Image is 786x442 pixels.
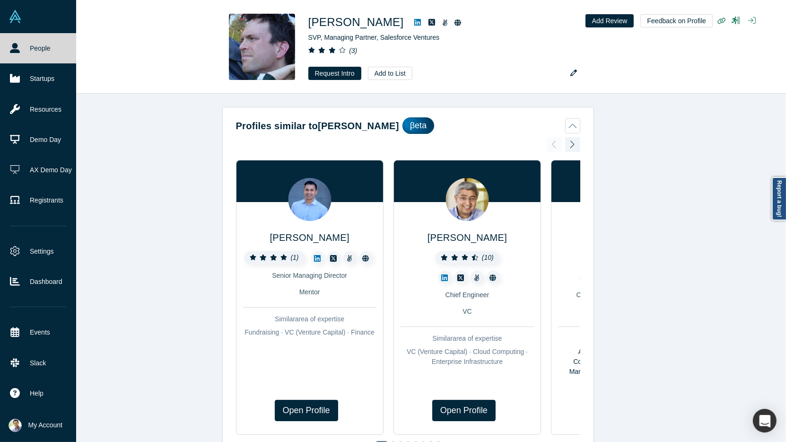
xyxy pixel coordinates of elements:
img: Ashmeet Sidana's Profile Image [445,178,489,221]
img: Alchemist Vault Logo [9,10,22,23]
div: Similar area of expertise [401,334,534,344]
a: Report a bug! [772,177,786,221]
span: My Account [28,420,62,430]
div: Similar area of expertise [558,334,691,344]
img: Ravi Belani's Account [9,419,22,432]
div: Similar area of expertise [243,314,376,324]
a: [PERSON_NAME] [270,232,349,243]
span: Help [30,389,44,398]
span: Co-Founder and General Partner [576,291,673,299]
img: Samir Kaji's Profile Image [288,178,331,221]
h1: [PERSON_NAME] [308,14,404,31]
button: Request Intro [308,67,361,80]
div: Advertising · Cloud Computing · Cooking · Mobile Devices · Product Management · Software Developm... [558,347,691,387]
img: Matthew Garratt's Profile Image [229,14,295,80]
span: Chief Engineer [445,291,489,299]
div: βeta [402,117,434,134]
a: [PERSON_NAME] [428,232,507,243]
i: ( 1 ) [290,254,298,261]
button: Add to List [368,67,412,80]
button: Add Review [585,14,634,27]
span: SVP, Managing Partner, Salesforce Ventures [308,34,440,41]
a: Open Profile [432,400,496,421]
i: ( 10 ) [482,254,494,261]
a: Open Profile [275,400,338,421]
button: Profiles similar to[PERSON_NAME]βeta [236,117,580,134]
span: Fundraising · VC (Venture Capital) · Finance [245,328,375,336]
div: Mentor [243,287,376,297]
div: VC [558,307,691,317]
button: My Account [9,419,62,432]
span: Senior Managing Director [272,272,347,279]
i: ( 3 ) [349,47,357,54]
span: VC (Venture Capital) · Cloud Computing · Enterprise Infrastructure [407,348,528,365]
div: VC [401,307,534,317]
h2: Profiles similar to [PERSON_NAME] [236,119,399,133]
button: Feedback on Profile [640,14,713,27]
